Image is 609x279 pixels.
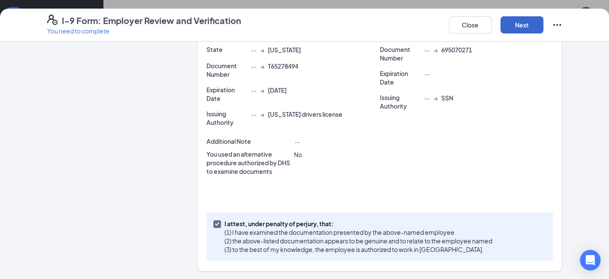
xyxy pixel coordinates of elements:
span: -- [250,62,256,70]
span: -- [250,45,256,54]
p: Expiration Date [206,85,247,103]
p: I attest, under penalty of perjury, that: [224,219,492,228]
span: SSN [441,94,453,102]
span: -- [424,45,430,54]
p: (2) the above-listed documentation appears to be genuine and to relate to the employee named [224,237,492,245]
span: No [294,151,302,158]
p: State [206,45,247,54]
p: Issuing Authority [206,109,247,127]
span: [DATE] [267,86,286,94]
div: Open Intercom Messenger [580,250,600,270]
p: Document Number [206,61,247,79]
span: 695070271 [441,45,472,54]
svg: FormI9EVerifyIcon [47,15,58,25]
p: (3) to the best of my knowledge, the employee is authorized to work in [GEOGRAPHIC_DATA]. [224,245,492,254]
span: -- [424,94,430,102]
span: -- [424,70,430,78]
h4: I-9 Form: Employer Review and Verification [62,15,241,27]
p: Additional Note [206,137,291,146]
span: → [260,110,264,118]
span: → [433,94,437,102]
button: Close [449,16,492,33]
p: (1) I have examined the documentation presented by the above-named employee [224,228,492,237]
svg: Ellipses [552,20,562,30]
span: → [260,62,264,70]
p: Document Number [379,45,420,62]
span: T65278494 [267,62,298,70]
span: → [260,45,264,54]
p: Expiration Date [379,69,420,86]
span: -- [294,138,300,146]
p: Issuing Authority [379,93,420,110]
span: [US_STATE] [267,45,300,54]
span: -- [250,86,256,94]
span: → [433,45,437,54]
p: You used an alternative procedure authorized by DHS to examine documents [206,150,291,176]
span: [US_STATE] drivers license [267,110,342,118]
span: -- [250,110,256,118]
span: → [260,86,264,94]
button: Next [500,16,543,33]
p: You need to complete [47,27,241,35]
